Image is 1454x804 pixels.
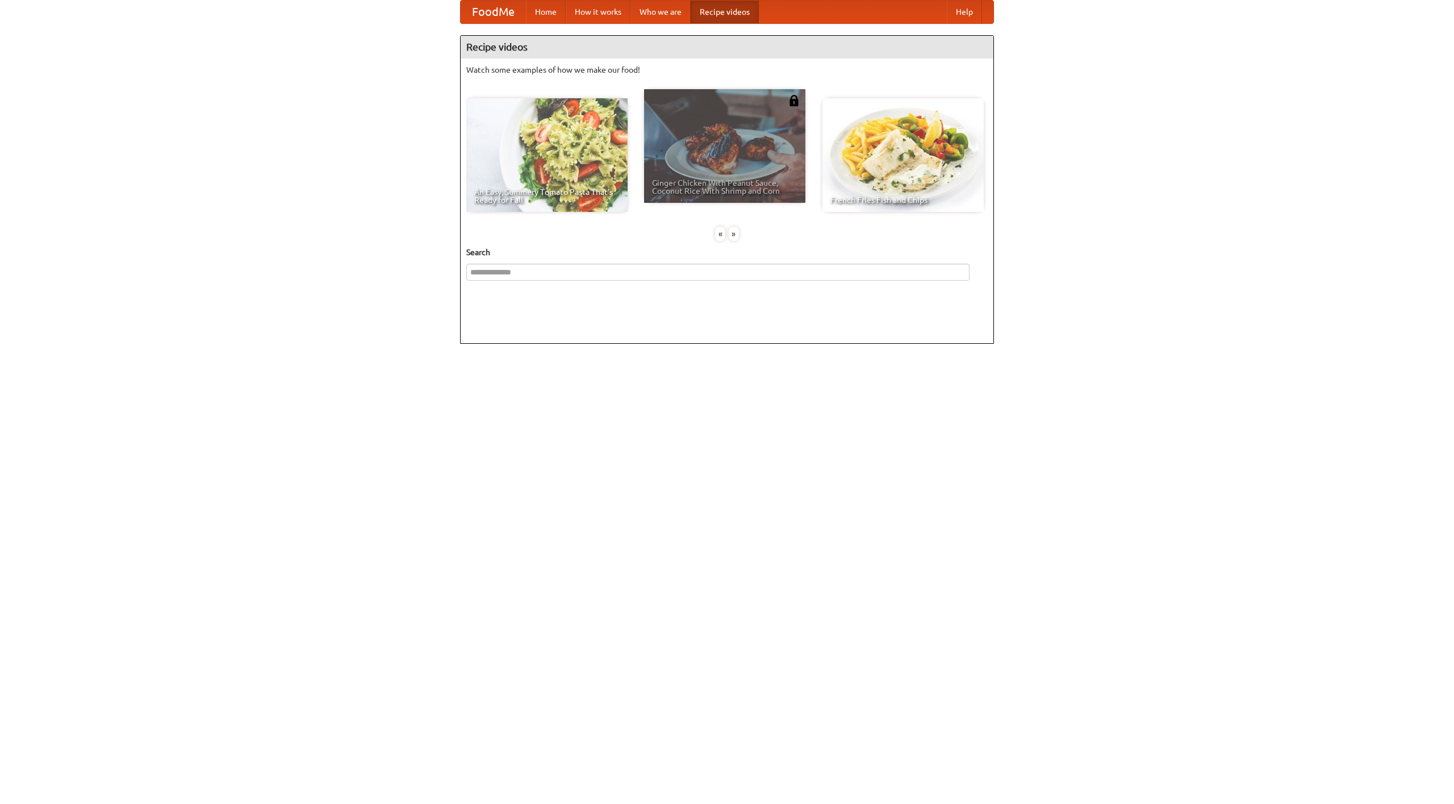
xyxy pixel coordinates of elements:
[461,1,526,23] a: FoodMe
[474,188,620,204] span: An Easy, Summery Tomato Pasta That's Ready for Fall
[822,98,984,212] a: French Fries Fish and Chips
[691,1,759,23] a: Recipe videos
[466,64,988,76] p: Watch some examples of how we make our food!
[947,1,982,23] a: Help
[566,1,630,23] a: How it works
[630,1,691,23] a: Who we are
[461,36,993,59] h4: Recipe videos
[466,98,628,212] a: An Easy, Summery Tomato Pasta That's Ready for Fall
[830,196,976,204] span: French Fries Fish and Chips
[715,227,725,241] div: «
[788,95,800,106] img: 483408.png
[526,1,566,23] a: Home
[466,247,988,258] h5: Search
[729,227,739,241] div: »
